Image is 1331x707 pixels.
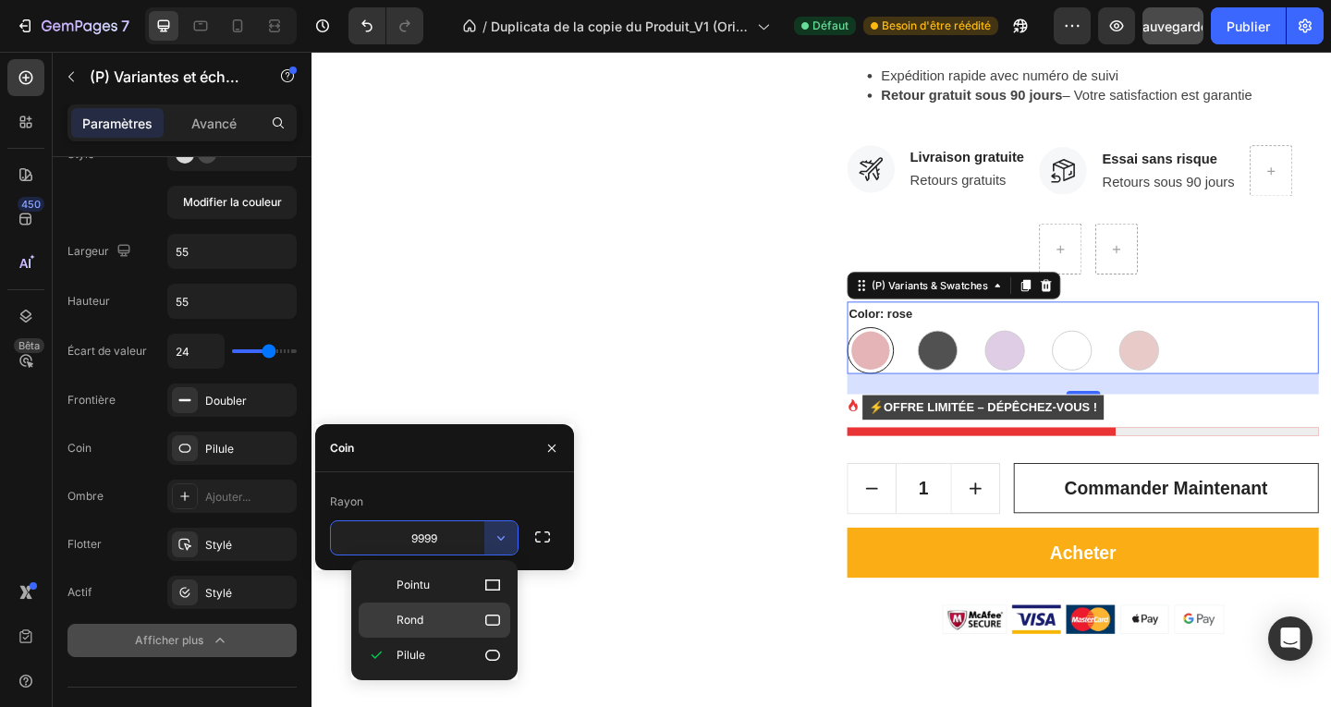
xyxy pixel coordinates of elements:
font: Défaut [812,18,849,32]
img: Alt Image [791,104,843,155]
font: Paramètres [82,116,153,131]
button: decrement [583,448,635,502]
div: Acheter [802,530,874,560]
input: Auto [168,235,296,268]
font: Actif [67,585,92,599]
font: / [482,18,487,34]
input: Auto [168,285,296,318]
font: Frontière [67,393,116,407]
input: Auto [168,335,224,368]
button: Commander maintenant [763,447,1095,503]
font: Pointu [397,578,430,591]
font: Largeur [67,244,109,258]
legend: Color: rose [582,272,655,299]
div: Annuler/Rétablir [348,7,423,44]
button: Afficher plus [67,624,297,657]
img: Alt Image [582,102,634,153]
button: Modifier la couleur [167,186,297,219]
span: – Votre satisfaction est garantie [816,39,1022,55]
font: Écart de valeur [67,344,147,358]
font: Ajouter... [205,490,250,504]
font: Coin [330,441,354,455]
p: Retours sous 90 jours [860,131,1004,153]
button: increment [696,448,748,502]
font: Pilule [205,442,234,456]
font: Afficher plus [135,633,203,647]
div: Ouvrir Intercom Messenger [1268,616,1313,661]
img: Alt Image [686,602,993,633]
font: Rond [397,613,423,627]
iframe: Zone de conception [311,52,1331,707]
font: Besoin d'être réédité [882,18,991,32]
font: 7 [121,17,129,35]
input: Auto [331,521,518,555]
div: Commander maintenant [819,460,1040,490]
font: Publier [1227,18,1270,34]
div: (P) Variants & Swatches [605,246,739,262]
font: Rayon [330,494,363,508]
font: Hauteur [67,294,110,308]
font: Duplicata de la copie du Produit_V1 (Original) [491,18,748,54]
font: Modifier la couleur [183,195,282,209]
p: Livraison gratuite [651,104,775,126]
font: 450 [21,198,41,211]
font: Flotter [67,537,102,551]
p: Essai sans risque [860,105,1004,128]
button: Acheter [582,518,1095,573]
button: Sauvegarder [1142,7,1203,44]
mark: ⚡Offre limitée – Dépêchez-vous ! [599,373,861,400]
font: Pilule [397,648,425,662]
font: Ombre [67,489,104,503]
font: Doubler [205,394,247,408]
font: Avancé [191,116,237,131]
font: Coin [67,441,92,455]
font: Sauvegarder [1134,18,1213,34]
font: Bêta [18,339,40,352]
p: Retours gratuits [651,129,775,152]
button: 7 [7,7,138,44]
font: Stylé [205,586,232,600]
font: (P) Variantes et échantillons [90,67,286,86]
p: (P) Variantes et échantillons [90,66,247,88]
input: quantity [635,448,696,502]
button: Publier [1211,7,1286,44]
font: Stylé [205,538,232,552]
